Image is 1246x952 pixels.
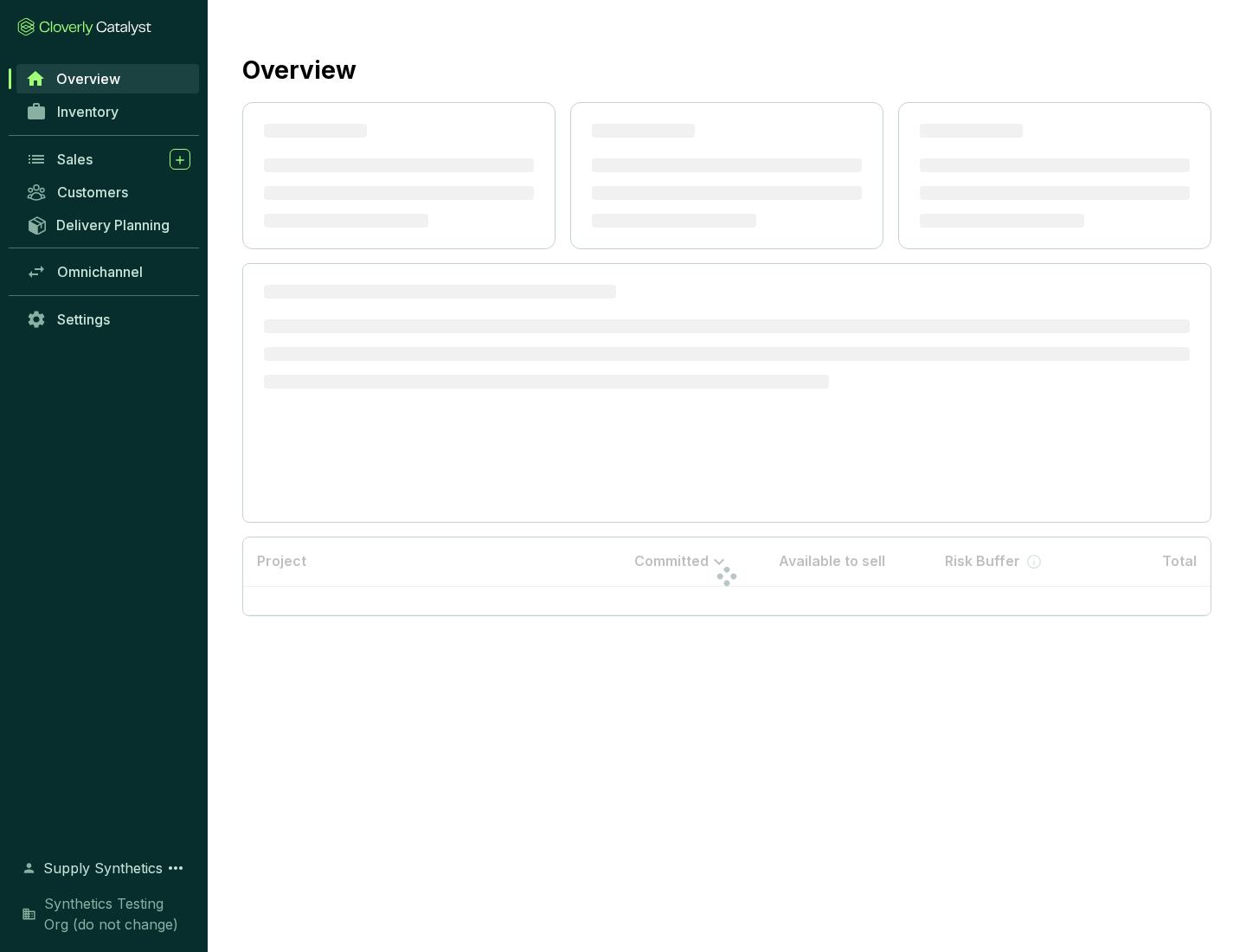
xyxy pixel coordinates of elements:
a: Customers [17,177,199,207]
span: Omnichannel [57,263,143,280]
a: Sales [17,145,199,174]
span: Settings [57,311,110,328]
span: Synthetics Testing Org (do not change) [44,893,190,935]
span: Inventory [57,103,119,120]
h2: Overview [242,52,356,88]
span: Overview [56,70,120,87]
a: Inventory [17,97,199,126]
a: Delivery Planning [17,210,199,239]
span: Sales [57,151,93,168]
a: Overview [16,64,199,93]
span: Delivery Planning [56,216,170,234]
a: Settings [17,305,199,334]
a: Omnichannel [17,257,199,286]
span: Supply Synthetics [43,858,163,878]
span: Customers [57,183,128,201]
